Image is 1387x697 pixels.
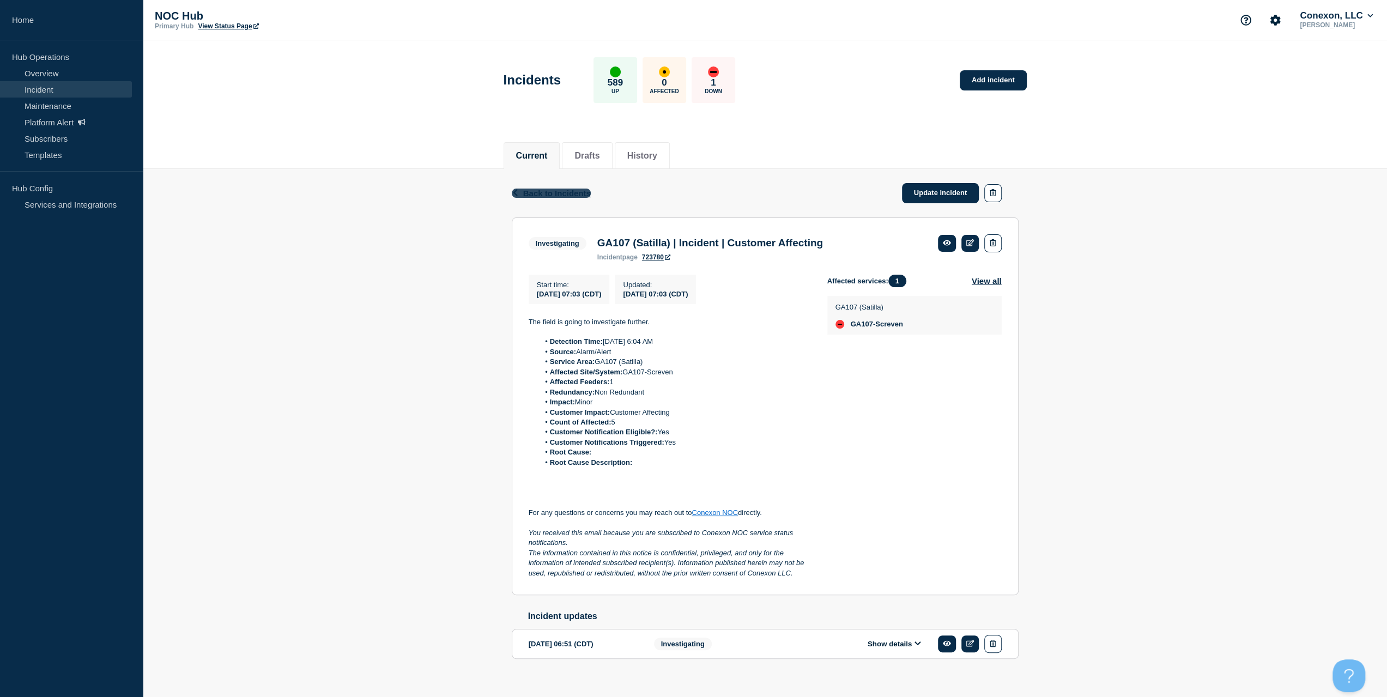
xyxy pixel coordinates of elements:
[537,290,602,298] span: [DATE] 07:03 (CDT)
[960,70,1027,90] a: Add incident
[539,337,810,347] li: [DATE] 6:04 AM
[597,253,638,261] p: page
[550,418,611,426] strong: Count of Affected:
[654,638,712,650] span: Investigating
[537,281,602,289] p: Start time :
[539,397,810,407] li: Minor
[529,635,638,653] div: [DATE] 06:51 (CDT)
[627,151,657,161] button: History
[597,253,622,261] span: incident
[705,88,722,94] p: Down
[529,529,795,547] em: You received this email because you are subscribed to Conexon NOC service status notifications.
[1264,9,1287,32] button: Account settings
[539,408,810,417] li: Customer Affecting
[155,10,373,22] p: NOC Hub
[550,388,595,396] strong: Redundancy:
[888,275,906,287] span: 1
[539,367,810,377] li: GA107-Screven
[1234,9,1257,32] button: Support
[550,357,595,366] strong: Service Area:
[550,348,576,356] strong: Source:
[1298,21,1375,29] p: [PERSON_NAME]
[504,72,561,88] h1: Incidents
[608,77,623,88] p: 589
[623,289,688,298] div: [DATE] 07:03 (CDT)
[610,66,621,77] div: up
[662,77,667,88] p: 0
[539,417,810,427] li: 5
[659,66,670,77] div: affected
[711,77,716,88] p: 1
[550,368,623,376] strong: Affected Site/System:
[550,428,658,436] strong: Customer Notification Eligible?:
[574,151,599,161] button: Drafts
[835,303,903,311] p: GA107 (Satilla)
[539,427,810,437] li: Yes
[611,88,619,94] p: Up
[512,189,591,198] button: Back to Incidents
[539,377,810,387] li: 1
[550,398,575,406] strong: Impact:
[708,66,719,77] div: down
[528,611,1019,621] h2: Incident updates
[623,281,688,289] p: Updated :
[692,508,738,517] a: Conexon NOC
[550,408,610,416] strong: Customer Impact:
[550,378,610,386] strong: Affected Feeders:
[902,183,979,203] a: Update incident
[529,237,586,250] span: Investigating
[529,317,810,327] p: The field is going to investigate further.
[539,357,810,367] li: GA107 (Satilla)
[539,387,810,397] li: Non Redundant
[539,438,810,447] li: Yes
[835,320,844,329] div: down
[516,151,548,161] button: Current
[1333,659,1365,692] iframe: Help Scout Beacon - Open
[155,22,193,30] p: Primary Hub
[642,253,670,261] a: 723780
[650,88,679,94] p: Affected
[523,189,591,198] span: Back to Incidents
[550,337,603,346] strong: Detection Time:
[550,458,633,466] strong: Root Cause Description:
[864,639,924,648] button: Show details
[539,347,810,357] li: Alarm/Alert
[529,508,810,518] p: For any questions or concerns you may reach out to directly.
[550,438,664,446] strong: Customer Notifications Triggered:
[198,22,258,30] a: View Status Page
[550,448,592,456] strong: Root Cause:
[827,275,912,287] span: Affected services:
[851,320,903,329] span: GA107-Screven
[529,549,806,577] em: The information contained in this notice is confidential, privileged, and only for the informatio...
[1298,10,1375,21] button: Conexon, LLC
[972,275,1002,287] button: View all
[597,237,823,249] h3: GA107 (Satilla) | Incident | Customer Affecting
